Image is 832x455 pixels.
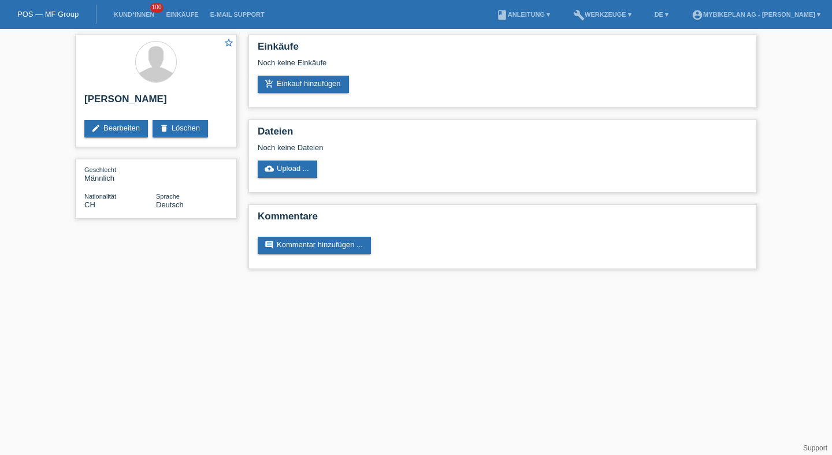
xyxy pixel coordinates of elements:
span: Sprache [156,193,180,200]
i: build [573,9,585,21]
span: 100 [150,3,164,13]
a: E-Mail Support [205,11,270,18]
span: Geschlecht [84,166,116,173]
span: Schweiz [84,200,95,209]
span: Deutsch [156,200,184,209]
a: buildWerkzeuge ▾ [567,11,637,18]
a: Support [803,444,827,452]
i: cloud_upload [265,164,274,173]
a: DE ▾ [649,11,674,18]
i: add_shopping_cart [265,79,274,88]
a: add_shopping_cartEinkauf hinzufügen [258,76,349,93]
i: account_circle [692,9,703,21]
h2: Kommentare [258,211,748,228]
a: bookAnleitung ▾ [491,11,556,18]
a: Einkäufe [160,11,204,18]
h2: Dateien [258,126,748,143]
div: Noch keine Einkäufe [258,58,748,76]
i: delete [159,124,169,133]
span: Nationalität [84,193,116,200]
a: Kund*innen [108,11,160,18]
h2: Einkäufe [258,41,748,58]
div: Männlich [84,165,156,182]
h2: [PERSON_NAME] [84,94,228,111]
div: Noch keine Dateien [258,143,611,152]
i: edit [91,124,101,133]
a: commentKommentar hinzufügen ... [258,237,371,254]
i: comment [265,240,274,249]
a: star_border [224,38,234,50]
a: account_circleMybikeplan AG - [PERSON_NAME] ▾ [686,11,826,18]
a: editBearbeiten [84,120,148,137]
a: POS — MF Group [17,10,79,18]
a: deleteLöschen [153,120,208,137]
i: book [496,9,508,21]
a: cloud_uploadUpload ... [258,161,317,178]
i: star_border [224,38,234,48]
